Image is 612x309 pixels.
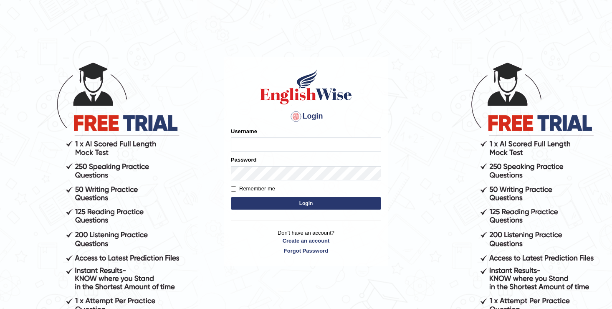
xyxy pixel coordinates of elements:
label: Password [231,156,256,164]
label: Remember me [231,185,275,193]
a: Create an account [231,237,381,245]
button: Login [231,197,381,210]
a: Forgot Password [231,247,381,255]
label: Username [231,127,257,135]
p: Don't have an account? [231,229,381,255]
h4: Login [231,110,381,123]
input: Remember me [231,186,236,192]
img: Logo of English Wise sign in for intelligent practice with AI [258,68,354,106]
